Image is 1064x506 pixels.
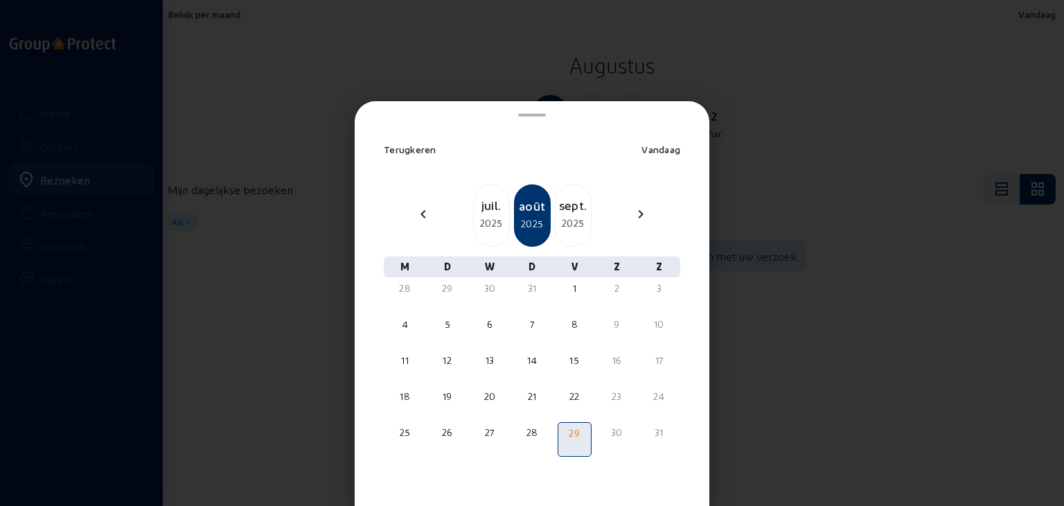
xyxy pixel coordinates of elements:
[415,206,432,223] mat-icon: chevron_left
[389,426,420,439] div: 25
[389,354,420,367] div: 11
[641,143,680,155] span: Vandaag
[644,426,675,439] div: 31
[432,426,463,439] div: 26
[601,281,632,295] div: 2
[389,390,420,403] div: 18
[432,281,463,295] div: 29
[556,195,591,215] div: sept.
[426,256,468,277] div: D
[638,256,680,277] div: Z
[389,281,420,295] div: 28
[384,143,436,155] span: Terugkeren
[516,317,547,331] div: 7
[560,426,589,440] div: 29
[516,390,547,403] div: 21
[432,390,463,403] div: 19
[516,354,547,367] div: 14
[559,281,590,295] div: 1
[559,390,590,403] div: 22
[601,354,632,367] div: 16
[596,256,638,277] div: Z
[644,317,675,331] div: 10
[432,354,463,367] div: 12
[384,256,426,277] div: M
[474,215,509,232] div: 2025
[474,426,505,439] div: 27
[474,195,509,215] div: juil.
[601,390,632,403] div: 23
[553,256,596,277] div: V
[389,317,420,331] div: 4
[559,317,590,331] div: 8
[474,390,505,403] div: 20
[432,317,463,331] div: 5
[601,426,632,439] div: 30
[644,390,675,403] div: 24
[601,317,632,331] div: 9
[516,426,547,439] div: 28
[515,196,549,216] div: août
[474,317,505,331] div: 6
[515,216,549,232] div: 2025
[511,256,553,277] div: D
[474,354,505,367] div: 13
[556,215,591,232] div: 2025
[474,281,505,295] div: 30
[516,281,547,295] div: 31
[644,281,675,295] div: 3
[468,256,511,277] div: W
[559,354,590,367] div: 15
[644,354,675,367] div: 17
[632,206,649,223] mat-icon: chevron_right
